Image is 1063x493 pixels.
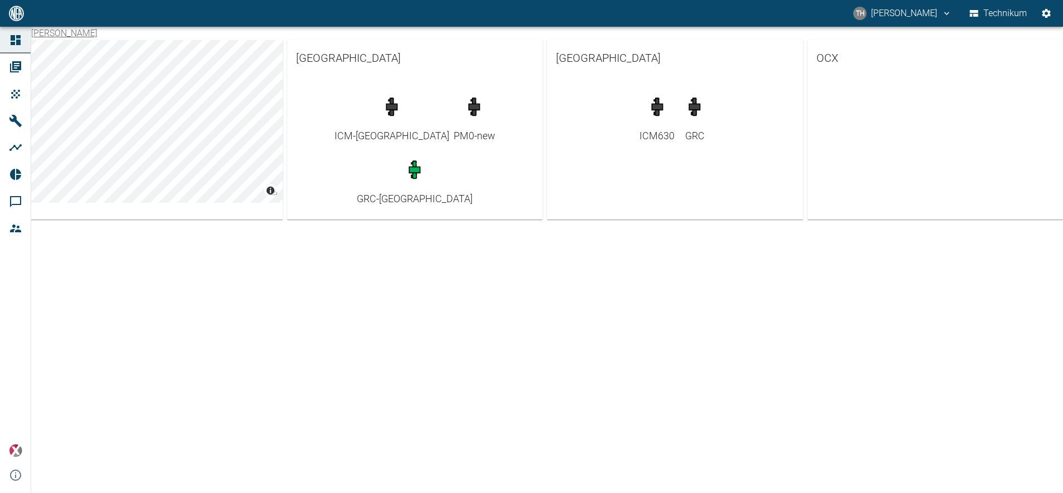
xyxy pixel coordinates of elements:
[679,91,710,143] a: GRC
[31,28,97,38] a: [PERSON_NAME]
[852,3,953,23] button: thomas.hosten@neuman-esser.de
[27,40,283,203] canvas: Map
[679,128,710,143] div: GRC
[357,191,473,206] div: GRC-[GEOGRAPHIC_DATA]
[639,91,675,143] a: ICM630
[967,3,1030,23] button: Technikum
[556,49,794,67] span: [GEOGRAPHIC_DATA]
[547,40,803,76] a: [GEOGRAPHIC_DATA]
[334,91,449,143] a: ICM-[GEOGRAPHIC_DATA]
[9,444,22,457] img: Xplore Logo
[816,49,1055,67] span: OCX
[8,6,25,21] img: logo
[296,49,534,67] span: [GEOGRAPHIC_DATA]
[334,128,449,143] div: ICM-[GEOGRAPHIC_DATA]
[454,128,495,143] div: PM0-new
[357,154,473,206] a: GRC-[GEOGRAPHIC_DATA]
[287,40,543,76] a: [GEOGRAPHIC_DATA]
[639,128,675,143] div: ICM630
[31,27,97,40] nav: breadcrumb
[853,7,867,20] div: TH
[1036,3,1056,23] button: Settings
[454,91,495,143] a: PM0-new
